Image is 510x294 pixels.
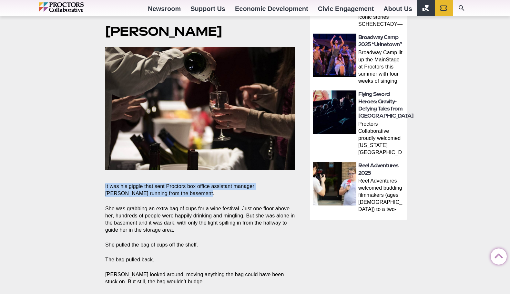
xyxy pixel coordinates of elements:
[39,2,111,12] img: Proctors logo
[491,249,504,262] a: Back to Top
[105,271,295,285] p: [PERSON_NAME] looked around, moving anything the bag could have been stuck on. But still, the bag...
[105,205,295,234] p: She was grabbing an extra bag of cups for a wine festival. Just one floor above her, hundreds of ...
[358,177,405,214] p: Reel Adventures welcomed budding filmmakers (ages [DEMOGRAPHIC_DATA]) to a two-week, hands-on jou...
[105,241,295,248] p: She pulled the bag of cups off the shelf.
[358,34,402,47] a: Broadway Camp 2025 “Urinetown”
[358,121,405,157] p: Proctors Collaborative proudly welcomed [US_STATE][GEOGRAPHIC_DATA]’s esteemed Subway Cinema to [...
[313,90,356,134] img: thumbnail: Flying Sword Heroes: Gravity-Defying Tales from Taiwan
[313,34,356,77] img: thumbnail: Broadway Camp 2025 “Urinetown”
[358,163,398,176] a: Reel Adventures 2025
[358,49,405,86] p: Broadway Camp lit up the MainStage at Proctors this summer with four weeks of singing, dancing, a...
[105,256,295,263] p: The bag pulled back.
[358,91,413,119] a: Flying Sword Heroes: Gravity-Defying Tales from [GEOGRAPHIC_DATA]
[313,162,356,205] img: thumbnail: Reel Adventures 2025
[105,183,295,197] p: It was his giggle that sent Proctors box office assistant manager [PERSON_NAME] running from the ...
[105,24,222,39] strong: [PERSON_NAME]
